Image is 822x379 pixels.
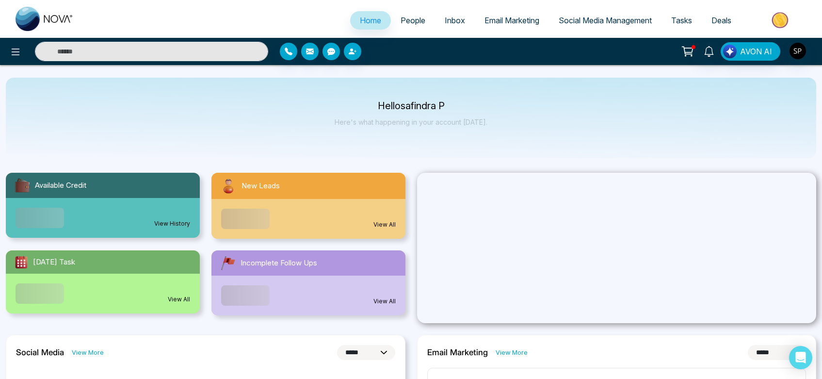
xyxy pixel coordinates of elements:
span: Deals [711,16,731,25]
a: View History [154,219,190,228]
span: Tasks [671,16,692,25]
a: View More [496,348,528,357]
img: User Avatar [790,43,806,59]
button: AVON AI [721,42,780,61]
p: Hello safindra P [335,102,487,110]
span: Home [360,16,381,25]
a: Home [350,11,391,30]
span: New Leads [242,181,280,192]
span: Inbox [445,16,465,25]
h2: Social Media [16,347,64,357]
span: Social Media Management [559,16,652,25]
a: View All [373,297,396,306]
p: Here's what happening in your account [DATE]. [335,118,487,126]
span: AVON AI [740,46,772,57]
a: Inbox [435,11,475,30]
a: People [391,11,435,30]
span: Available Credit [35,180,86,191]
a: View More [72,348,104,357]
img: todayTask.svg [14,254,29,270]
a: Tasks [661,11,702,30]
img: Market-place.gif [746,9,816,31]
a: Email Marketing [475,11,549,30]
img: availableCredit.svg [14,177,31,194]
a: View All [373,220,396,229]
a: View All [168,295,190,304]
a: Incomplete Follow UpsView All [206,250,411,315]
img: newLeads.svg [219,177,238,195]
a: New LeadsView All [206,173,411,239]
div: Open Intercom Messenger [789,346,812,369]
img: Nova CRM Logo [16,7,74,31]
h2: Email Marketing [427,347,488,357]
span: Email Marketing [484,16,539,25]
span: [DATE] Task [33,257,75,268]
a: Social Media Management [549,11,661,30]
a: Deals [702,11,741,30]
span: People [401,16,425,25]
span: Incomplete Follow Ups [241,258,317,269]
img: followUps.svg [219,254,237,272]
img: Lead Flow [723,45,737,58]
